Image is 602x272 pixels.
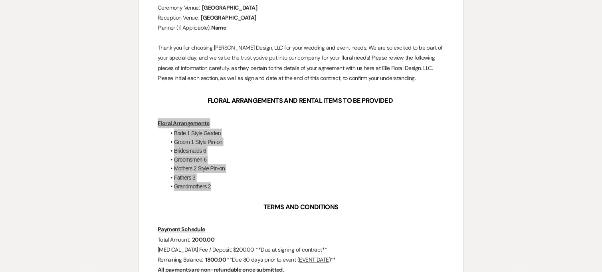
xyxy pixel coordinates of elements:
[200,13,257,22] span: [GEOGRAPHIC_DATA]
[299,256,329,264] u: EVENT DATE
[204,256,227,265] span: 1800.00
[166,174,444,182] li: Fathers 3
[158,23,444,33] p: Planner (If Applicable):
[211,23,227,32] span: Name
[158,43,444,83] p: Thank you for choosing [PERSON_NAME] Design, LLC for your wedding and event needs. We are so exci...
[263,203,339,212] strong: TERMS AND CONDITIONS
[191,236,215,245] span: 2000.00
[166,138,444,146] li: Groom 1 Style Pin-on
[158,13,444,23] p: Reception Venue:
[166,182,444,191] li: Grandmothers 2
[166,164,444,173] li: Mothers 2 Style Pin-on
[158,120,209,127] u: Floral Arrangements
[158,226,205,233] u: Payment Schedule
[158,255,444,265] p: Remaining Balance: **Due 30 days prior to event ( )**
[166,156,444,164] li: Groomsmen 6
[208,96,393,105] strong: FLORAL ARRANGEMENTS AND RENTAL ITEMS TO BE PROVIDED
[158,3,444,13] p: Ceremony Venue:
[166,129,444,138] li: Bride 1 Style Garden
[158,235,444,245] p: Total Amount:
[158,245,444,255] p: [MEDICAL_DATA] Fee / Deposit: $200.00 **Due at signing of contract**
[166,146,444,155] li: Bridesmaids 6
[201,3,258,12] span: [GEOGRAPHIC_DATA]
